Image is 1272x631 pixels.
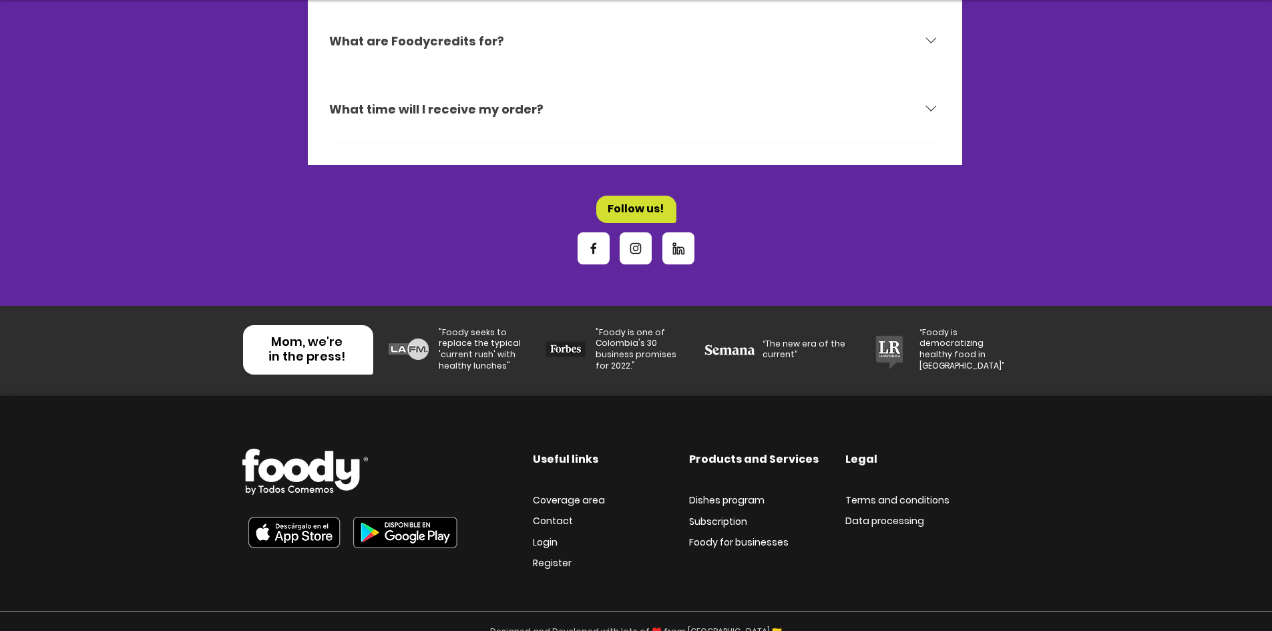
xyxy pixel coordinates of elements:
button: What time will I receive my order? [329,83,941,135]
a: Data processing [845,515,924,527]
font: What time will I receive my order? [329,101,544,118]
font: Login [533,536,558,549]
img: Foody mobile app in App Store.png [242,509,346,556]
img: forbes.png [546,339,586,360]
a: Coverage area [533,495,605,506]
a: Contact [533,515,573,527]
a: Register [533,558,572,569]
font: "Foody is one of Colombia's 30 business promises for 2022." [596,327,676,371]
font: Products and Services [689,451,819,467]
img: Logo_Foody V2.0.0 (2).png [242,449,368,495]
font: “The new era of the current” [763,338,845,361]
font: Foody for businesses [689,536,789,549]
a: Facebook [578,232,610,264]
img: lrepublica.png [869,333,909,372]
font: Data processing [845,514,924,528]
a: Foody for businesses [689,537,789,548]
font: Subscription [689,515,747,528]
font: Useful links [533,451,598,467]
img: Semana_(Colombia)_logo 1_edited.png [703,344,757,356]
font: What are Foodycredits for? [329,33,504,49]
img: lafm.png [389,339,429,360]
a: Subscription [689,516,747,528]
font: Coverage area [533,493,605,507]
font: "Foody seeks to replace the typical 'current rush' with healthy lunches" [439,327,521,371]
font: “Foody is democratizing healthy food in [GEOGRAPHIC_DATA]” [919,327,1004,371]
font: Terms and conditions [845,493,949,507]
font: Contact [533,514,573,528]
font: Dishes program [689,493,765,507]
button: What are Foodycredits for? [329,15,941,67]
iframe: Messagebird Livechat Widget [1195,554,1259,618]
font: in the press! [268,348,345,365]
img: Foody mobile app in Play Store.png [346,509,465,556]
font: Legal [845,451,877,467]
font: Follow us! [608,201,664,216]
font: Mom, we're [271,333,343,350]
font: Register [533,556,572,570]
a: Linkedin [662,232,694,264]
a: Dishes program [689,495,765,506]
a: Instagram [620,232,652,264]
a: Login [533,537,558,548]
a: Terms and conditions [845,495,949,506]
